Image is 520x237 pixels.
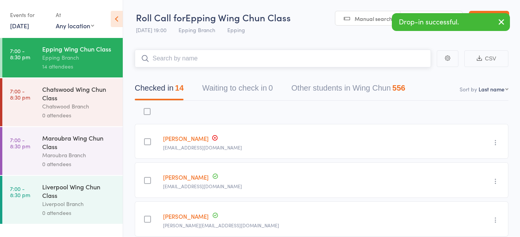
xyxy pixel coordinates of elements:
div: Events for [10,9,48,21]
a: [PERSON_NAME] [163,173,209,181]
time: 7:00 - 8:30 pm [10,88,30,100]
div: Maroubra Branch [42,151,116,160]
small: sebastian.e.castillo@gmail.com [163,223,453,228]
span: [DATE] 19:00 [136,26,166,34]
div: At [56,9,94,21]
div: 0 attendees [42,111,116,120]
div: Epping Wing Chun Class [42,45,116,53]
span: Manual search [355,15,392,22]
time: 7:00 - 8:30 pm [10,185,30,198]
span: Roll Call for [136,11,185,24]
div: Chatswood Branch [42,102,116,111]
time: 7:00 - 8:30 pm [10,48,30,60]
div: Maroubra Wing Chun Class [42,134,116,151]
a: Exit roll call [469,11,509,26]
button: CSV [464,50,508,67]
a: 7:00 -8:30 pmEpping Wing Chun ClassEpping Branch14 attendees [2,38,123,77]
div: Liverpool Wing Chun Class [42,182,116,199]
div: 0 [268,84,273,92]
span: Epping Branch [178,26,215,34]
div: Epping Branch [42,53,116,62]
a: [DATE] [10,21,29,30]
button: Checked in14 [135,80,184,100]
div: 14 attendees [42,62,116,71]
a: 7:00 -8:30 pmLiverpool Wing Chun ClassLiverpool Branch0 attendees [2,176,123,224]
div: 0 attendees [42,208,116,217]
label: Sort by [460,85,477,93]
div: Liverpool Branch [42,199,116,208]
span: Epping Wing Chun Class [185,11,291,24]
button: Waiting to check in0 [202,80,273,100]
div: 14 [175,84,184,92]
a: [PERSON_NAME] [163,134,209,143]
small: limeleaf@hotmail.com [163,184,453,189]
div: Drop-in successful. [392,13,510,31]
div: 556 [392,84,405,92]
time: 7:00 - 8:30 pm [10,137,30,149]
a: 7:00 -8:30 pmMaroubra Wing Chun ClassMaroubra Branch0 attendees [2,127,123,175]
small: fuchsiaonyx@icloud.com [163,145,453,150]
button: Other students in Wing Chun556 [292,80,405,100]
div: 0 attendees [42,160,116,168]
a: 7:00 -8:30 pmChatswood Wing Chun ClassChatswood Branch0 attendees [2,78,123,126]
input: Search by name [135,50,431,67]
div: Any location [56,21,94,30]
a: [PERSON_NAME] [163,212,209,220]
div: Chatswood Wing Chun Class [42,85,116,102]
span: Epping [227,26,245,34]
div: Last name [479,85,505,93]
